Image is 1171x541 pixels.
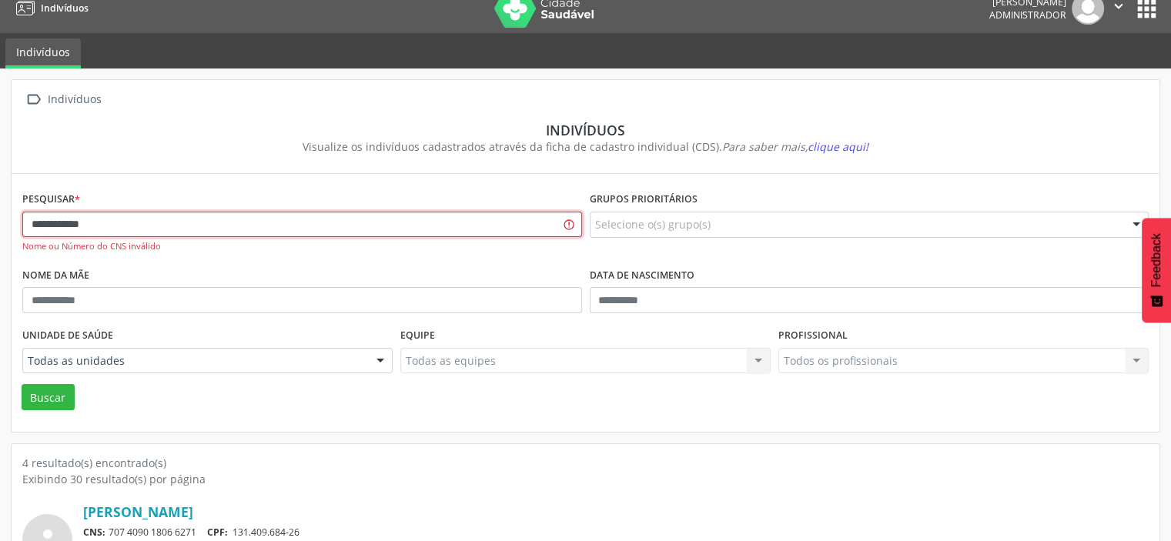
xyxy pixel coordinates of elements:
[595,216,711,232] span: Selecione o(s) grupo(s)
[83,526,1149,539] div: 707 4090 1806 6271
[22,264,89,288] label: Nome da mãe
[233,526,299,539] span: 131.409.684-26
[808,139,868,154] span: clique aqui!
[1142,218,1171,322] button: Feedback - Mostrar pesquisa
[22,88,45,111] i: 
[45,88,104,111] div: Indivíduos
[22,384,75,410] button: Buscar
[22,188,80,212] label: Pesquisar
[83,503,193,520] a: [PERSON_NAME]
[5,38,81,68] a: Indivíduos
[83,526,105,539] span: CNS:
[989,8,1066,22] span: Administrador
[207,526,228,539] span: CPF:
[22,455,1149,471] div: 4 resultado(s) encontrado(s)
[22,240,582,253] div: Nome ou Número do CNS inválido
[22,88,104,111] a:  Indivíduos
[22,471,1149,487] div: Exibindo 30 resultado(s) por página
[33,139,1138,155] div: Visualize os indivíduos cadastrados através da ficha de cadastro individual (CDS).
[590,188,698,212] label: Grupos prioritários
[722,139,868,154] i: Para saber mais,
[778,324,848,348] label: Profissional
[41,2,89,15] span: Indivíduos
[22,324,113,348] label: Unidade de saúde
[28,353,361,369] span: Todas as unidades
[1149,233,1163,287] span: Feedback
[590,264,694,288] label: Data de nascimento
[400,324,435,348] label: Equipe
[33,122,1138,139] div: Indivíduos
